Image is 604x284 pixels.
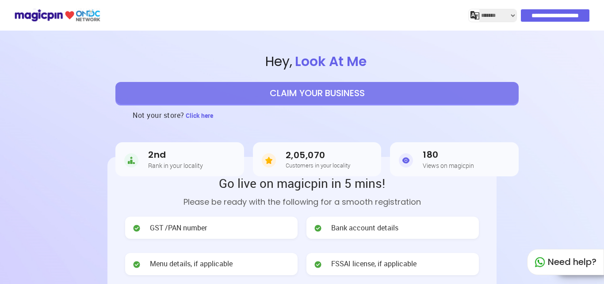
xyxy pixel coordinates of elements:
[313,224,322,233] img: check
[132,260,141,269] img: check
[14,8,100,23] img: ondc-logo-new-small.8a59708e.svg
[470,11,479,20] img: j2MGCQAAAABJRU5ErkJggg==
[30,52,604,71] span: Hey ,
[186,111,213,120] span: Click here
[331,259,417,269] span: FSSAI license, if applicable
[115,82,519,104] button: CLAIM YOUR BUSINESS
[399,152,413,169] img: Views
[150,223,207,233] span: GST /PAN number
[148,162,203,169] h5: Rank in your locality
[132,224,141,233] img: check
[148,150,203,160] h3: 2nd
[286,150,350,160] h3: 2,05,070
[124,152,138,169] img: Rank
[423,162,474,169] h5: Views on magicpin
[527,249,604,275] div: Need help?
[535,257,545,268] img: whatapp_green.7240e66a.svg
[262,152,276,169] img: Customers
[150,259,233,269] span: Menu details, if applicable
[313,260,322,269] img: check
[286,162,350,168] h5: Customers in your locality
[125,196,479,208] p: Please be ready with the following for a smooth registration
[331,223,398,233] span: Bank account details
[125,175,479,191] h2: Go live on magicpin in 5 mins!
[423,150,474,160] h3: 180
[292,52,369,71] span: Look At Me
[133,104,184,126] h3: Not your store?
